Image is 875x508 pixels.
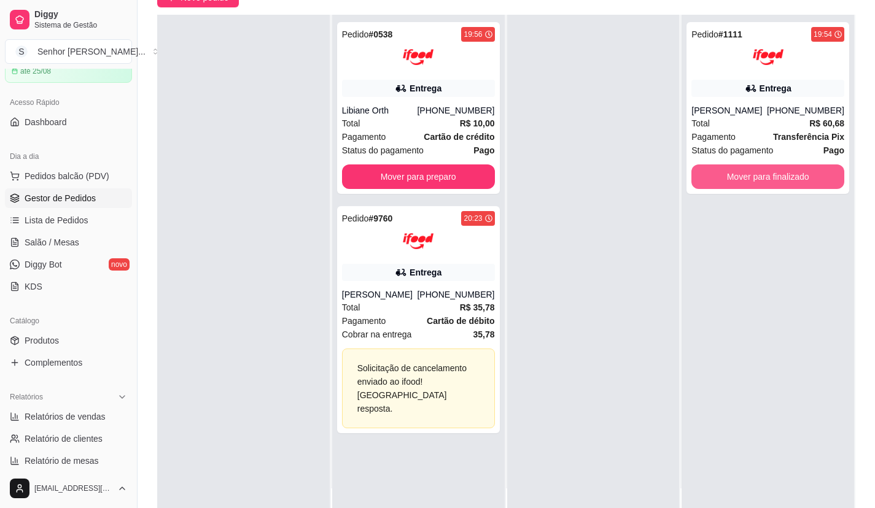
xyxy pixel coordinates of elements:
span: Diggy [34,9,127,20]
a: Dashboard [5,112,132,132]
span: Status do pagamento [691,144,773,157]
span: S [15,45,28,58]
span: KDS [25,280,42,293]
strong: Cartão de crédito [424,132,494,142]
div: Libiane Orth [342,104,418,117]
span: Dashboard [25,116,67,128]
div: Entrega [410,266,441,279]
a: Lista de Pedidos [5,210,132,230]
article: até 25/08 [20,66,51,76]
div: Solicitação de cancelamento enviado ao ifood! [GEOGRAPHIC_DATA] resposta. [357,361,480,415]
div: [PHONE_NUMBER] [417,104,494,117]
button: Select a team [5,39,132,64]
a: Diggy Botnovo [5,255,132,274]
div: Entrega [760,82,791,94]
span: Total [342,117,360,130]
div: [PHONE_NUMBER] [417,288,494,301]
div: Acesso Rápido [5,93,132,112]
a: Gestor de Pedidos [5,188,132,208]
button: Mover para preparo [342,164,495,189]
strong: R$ 35,78 [460,302,495,312]
span: Diggy Bot [25,258,62,271]
a: Relatório de clientes [5,429,132,448]
button: Mover para finalizado [691,164,844,189]
div: Catálogo [5,311,132,331]
button: [EMAIL_ADDRESS][DOMAIN_NAME] [5,474,132,503]
a: Salão / Mesas [5,233,132,252]
a: DiggySistema de Gestão [5,5,132,34]
div: 19:56 [464,29,482,39]
div: [PERSON_NAME] [691,104,767,117]
span: Pedidos balcão (PDV) [25,170,109,182]
span: Relatórios de vendas [25,410,106,423]
strong: Cartão de débito [427,316,494,326]
span: Complementos [25,356,82,369]
span: Pagamento [342,314,386,328]
a: Complementos [5,353,132,372]
span: Status do pagamento [342,144,424,157]
div: 19:54 [814,29,832,39]
strong: R$ 60,68 [809,118,844,128]
button: Pedidos balcão (PDV) [5,166,132,186]
img: ifood [753,42,784,72]
div: Dia a dia [5,147,132,166]
strong: # 0538 [368,29,392,39]
span: Salão / Mesas [25,236,79,248]
span: Lista de Pedidos [25,214,88,226]
strong: # 9760 [368,214,392,223]
span: Relatórios [10,392,43,402]
span: Pedido [342,214,369,223]
div: [PERSON_NAME] [342,288,418,301]
span: Pedido [342,29,369,39]
span: Produtos [25,334,59,347]
span: Pagamento [342,130,386,144]
a: Relatório de mesas [5,451,132,471]
span: Total [691,117,710,130]
img: ifood [403,226,434,256]
span: Cobrar na entrega [342,328,412,341]
strong: Pago [473,145,494,155]
div: Entrega [410,82,441,94]
strong: Transferência Pix [773,132,844,142]
span: Pedido [691,29,718,39]
div: Senhor [PERSON_NAME] ... [37,45,146,58]
span: Gestor de Pedidos [25,192,96,204]
div: 20:23 [464,214,482,223]
span: Sistema de Gestão [34,20,127,30]
a: Relatórios de vendas [5,407,132,426]
div: [PHONE_NUMBER] [767,104,844,117]
span: Relatório de mesas [25,455,99,467]
span: Relatório de clientes [25,433,103,445]
a: KDS [5,277,132,296]
span: Total [342,301,360,314]
span: [EMAIL_ADDRESS][DOMAIN_NAME] [34,483,112,493]
strong: R$ 10,00 [460,118,495,128]
img: ifood [403,42,434,72]
a: Produtos [5,331,132,350]
strong: 35,78 [473,329,494,339]
span: Pagamento [691,130,736,144]
strong: # 1111 [718,29,742,39]
strong: Pago [823,145,844,155]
